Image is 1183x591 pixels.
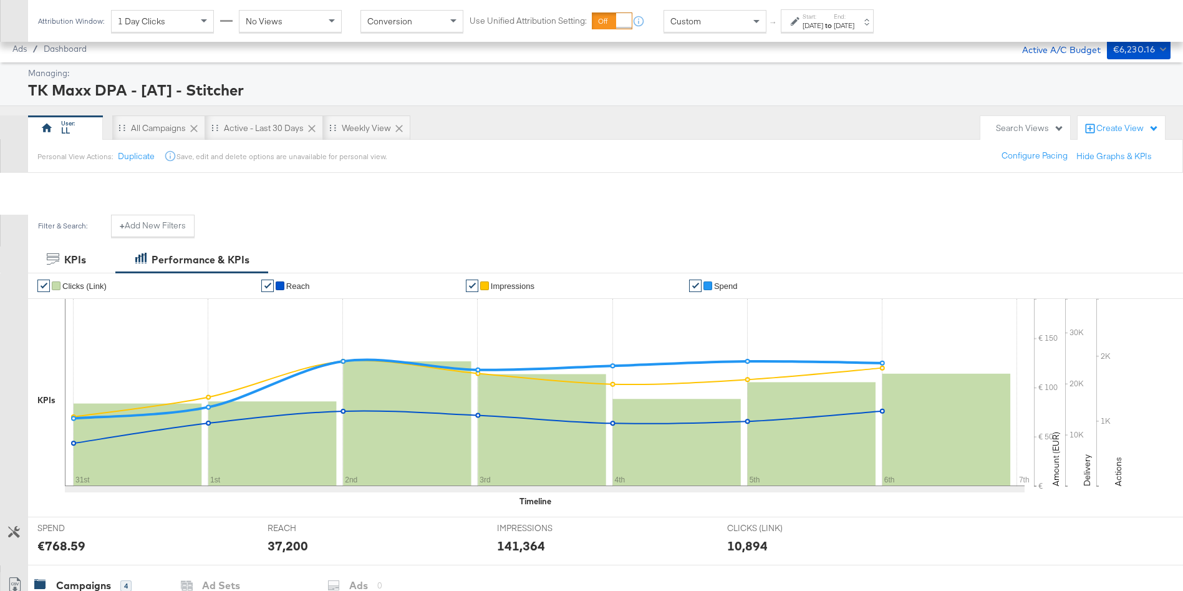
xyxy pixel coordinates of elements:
[44,44,87,54] a: Dashboard
[37,280,50,292] a: ✔
[1081,454,1093,486] text: Delivery
[37,17,105,26] div: Attribution Window:
[727,537,768,555] div: 10,894
[367,16,412,27] span: Conversion
[152,253,249,267] div: Performance & KPIs
[834,12,854,21] label: End:
[1107,39,1171,59] button: €6,230.16
[823,21,834,30] strong: to
[12,44,27,54] span: Ads
[268,522,361,534] span: REACH
[211,124,218,131] div: Drag to reorder tab
[768,21,780,26] span: ↑
[1076,150,1152,162] button: Hide Graphs & KPIs
[689,280,702,292] a: ✔
[37,152,113,162] div: Personal View Actions:
[803,12,823,21] label: Start:
[996,122,1064,134] div: Search Views
[62,281,107,291] span: Clicks (Link)
[1009,39,1101,58] div: Active A/C Budget
[111,215,195,237] button: +Add New Filters
[286,281,310,291] span: Reach
[519,496,551,507] div: Timeline
[497,522,591,534] span: IMPRESSIONS
[670,16,701,27] span: Custom
[497,537,545,555] div: 141,364
[131,122,186,134] div: All Campaigns
[1113,42,1156,57] div: €6,230.16
[176,152,387,162] div: Save, edit and delete options are unavailable for personal view.
[1050,432,1061,486] text: Amount (EUR)
[37,522,131,534] span: SPEND
[37,222,88,230] div: Filter & Search:
[268,537,308,555] div: 37,200
[118,16,165,27] span: 1 Day Clicks
[1113,457,1124,486] text: Actions
[727,522,821,534] span: CLICKS (LINK)
[118,124,125,131] div: Drag to reorder tab
[1096,122,1159,135] div: Create View
[37,394,56,406] div: KPIs
[61,125,70,137] div: LL
[37,537,85,555] div: €768.59
[118,150,155,162] button: Duplicate
[120,220,125,232] strong: +
[342,122,391,134] div: Weekly View
[714,281,738,291] span: Spend
[834,21,854,31] div: [DATE]
[261,280,274,292] a: ✔
[64,253,86,267] div: KPIs
[27,44,44,54] span: /
[28,67,1167,79] div: Managing:
[470,15,587,27] label: Use Unified Attribution Setting:
[803,21,823,31] div: [DATE]
[224,122,304,134] div: Active - Last 30 Days
[491,281,534,291] span: Impressions
[28,79,1167,100] div: TK Maxx DPA - [AT] - Stitcher
[329,124,336,131] div: Drag to reorder tab
[246,16,282,27] span: No Views
[466,280,478,292] a: ✔
[993,145,1076,167] button: Configure Pacing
